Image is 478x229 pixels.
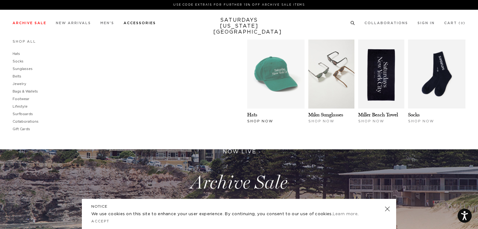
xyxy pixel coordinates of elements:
a: Socks [408,112,420,118]
a: Footwear [13,97,29,101]
small: 0 [461,22,463,25]
a: Learn more [333,212,358,216]
span: Shop Now [408,120,434,123]
span: Shop Now [247,120,273,123]
a: Collaborations [364,21,408,25]
a: Hats [13,52,20,56]
p: Use Code EXTRA15 for Further 15% Off Archive Sale Items [15,3,463,7]
a: Sunglasses [13,67,33,71]
a: Shop All [13,40,36,43]
a: Collaborations [13,120,39,123]
a: Cart (0) [444,21,465,25]
a: Hats [247,112,257,118]
a: Socks [13,60,24,63]
a: Men's [100,21,114,25]
a: Accessories [124,21,156,25]
a: SATURDAYS[US_STATE][GEOGRAPHIC_DATA] [213,17,265,35]
a: Gift Cards [13,127,30,131]
h5: NOTICE [91,204,387,209]
a: Bags & Wallets [13,90,38,93]
a: Sign In [417,21,435,25]
a: Miku Sunglasses [308,112,343,118]
a: Lifestyle [13,105,28,108]
a: Belts [13,75,21,78]
a: Jewelry [13,82,26,86]
a: Archive Sale [13,21,46,25]
a: Miller Beach Towel [358,112,398,118]
a: Accept [91,220,109,223]
a: Surfboards [13,112,33,116]
a: New Arrivals [56,21,91,25]
p: We use cookies on this site to enhance your user experience. By continuing, you consent to our us... [91,211,364,217]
